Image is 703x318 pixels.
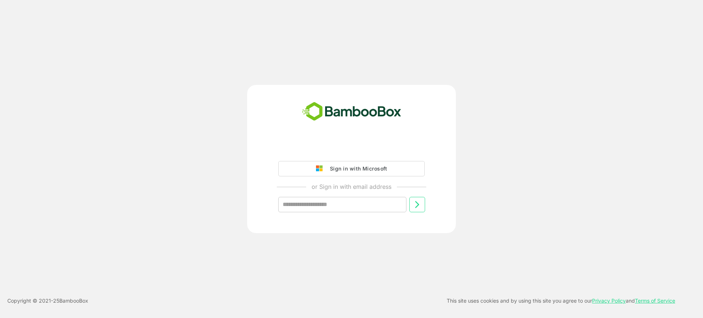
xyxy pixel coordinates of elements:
iframe: Sign in with Google Button [275,141,428,157]
img: bamboobox [298,100,405,124]
button: Sign in with Microsoft [278,161,425,176]
a: Terms of Service [635,298,675,304]
p: Copyright © 2021- 25 BambooBox [7,296,88,305]
img: google [316,165,326,172]
a: Privacy Policy [592,298,626,304]
div: Sign in with Microsoft [326,164,387,173]
p: or Sign in with email address [312,182,391,191]
p: This site uses cookies and by using this site you agree to our and [447,296,675,305]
